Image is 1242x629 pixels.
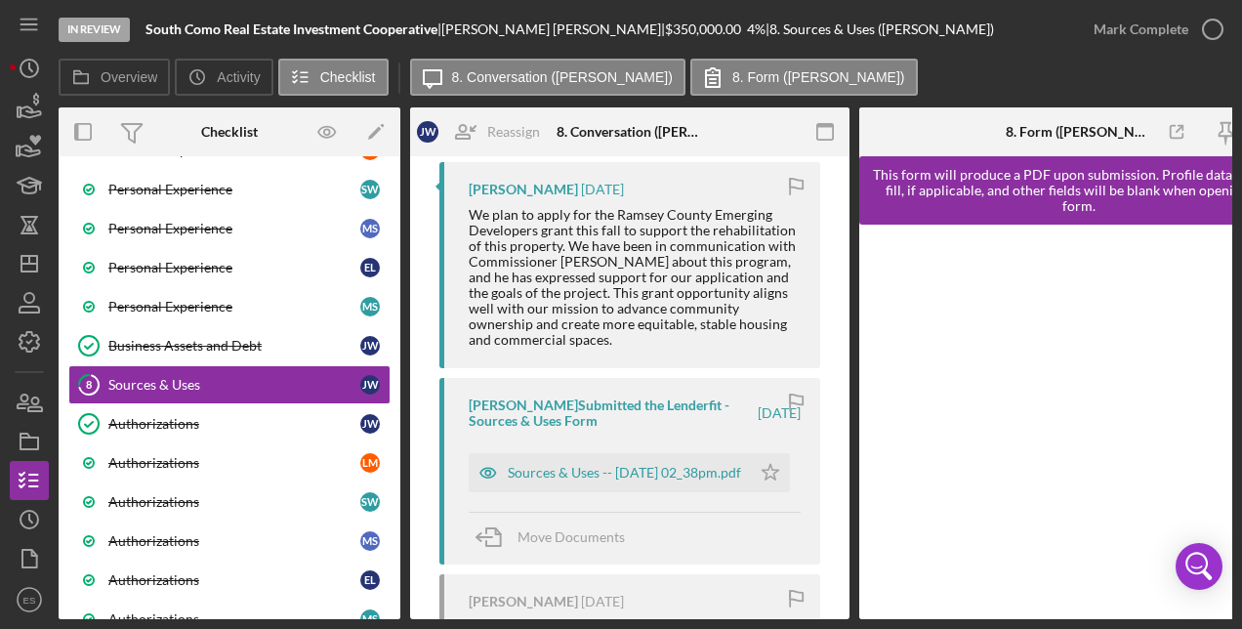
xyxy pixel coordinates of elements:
div: M S [360,219,380,238]
label: Activity [217,69,260,85]
a: Personal ExperienceMS [68,287,391,326]
button: ES [10,580,49,619]
div: S W [360,492,380,512]
div: In Review [59,18,130,42]
label: Overview [101,69,157,85]
time: 2025-06-23 18:38 [758,405,801,421]
div: M S [360,297,380,316]
div: Personal Experience [108,182,360,197]
div: E L [360,570,380,590]
div: [PERSON_NAME] [PERSON_NAME] | [441,21,665,37]
div: Sources & Uses [108,377,360,393]
div: 8. Conversation ([PERSON_NAME]) [557,124,703,140]
div: Open Intercom Messenger [1176,543,1222,590]
div: Personal Experience [108,260,360,275]
span: Move Documents [517,528,625,545]
button: 8. Conversation ([PERSON_NAME]) [410,59,685,96]
div: $350,000.00 [665,21,747,37]
div: [PERSON_NAME] Submitted the Lenderfit - Sources & Uses Form [469,398,755,429]
div: S W [360,180,380,199]
b: South Como Real Estate Investment Cooperative [145,21,437,37]
time: 2025-06-23 18:15 [581,594,624,609]
div: Authorizations [108,533,360,549]
div: Business Assets and Debt [108,338,360,354]
a: 8Sources & UsesJW [68,365,391,404]
a: AuthorizationsEL [68,561,391,600]
label: Checklist [320,69,376,85]
div: L M [360,453,380,473]
a: Personal ExperienceEL [68,248,391,287]
div: Authorizations [108,416,360,432]
button: Overview [59,59,170,96]
button: Move Documents [469,513,644,562]
label: 8. Conversation ([PERSON_NAME]) [452,69,673,85]
div: We plan to apply for the Ramsey County Emerging Developers grant this fall to support the rehabil... [469,207,801,349]
button: 8. Form ([PERSON_NAME]) [690,59,918,96]
div: Checklist [201,124,258,140]
div: [PERSON_NAME] [469,182,578,197]
button: JWReassign [407,112,559,151]
div: M S [360,531,380,551]
a: AuthorizationsMS [68,522,391,561]
button: Activity [175,59,272,96]
div: Authorizations [108,572,360,588]
a: Personal ExperienceMS [68,209,391,248]
div: E L [360,258,380,277]
div: Reassign [487,112,540,151]
div: Authorizations [108,611,360,627]
button: Checklist [278,59,389,96]
div: [PERSON_NAME] [469,594,578,609]
button: Mark Complete [1074,10,1232,49]
div: J W [360,336,380,356]
div: Authorizations [108,494,360,510]
a: Personal ExperienceSW [68,170,391,209]
time: 2025-07-15 20:24 [581,182,624,197]
div: 8. Form ([PERSON_NAME]) [1006,124,1152,140]
div: J W [360,375,380,395]
div: Personal Experience [108,299,360,314]
a: AuthorizationsLM [68,443,391,482]
div: Mark Complete [1094,10,1188,49]
div: Sources & Uses -- [DATE] 02_38pm.pdf [508,465,741,481]
tspan: 8 [86,378,92,391]
div: Personal Experience [108,221,360,236]
div: | 8. Sources & Uses ([PERSON_NAME]) [766,21,994,37]
a: AuthorizationsSW [68,482,391,522]
div: J W [360,414,380,434]
a: AuthorizationsJW [68,404,391,443]
div: | [145,21,441,37]
button: Sources & Uses -- [DATE] 02_38pm.pdf [469,453,790,492]
label: 8. Form ([PERSON_NAME]) [732,69,905,85]
div: M S [360,609,380,629]
div: 4 % [747,21,766,37]
div: Authorizations [108,455,360,471]
a: Business Assets and DebtJW [68,326,391,365]
div: J W [417,121,438,143]
text: ES [23,595,36,606]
